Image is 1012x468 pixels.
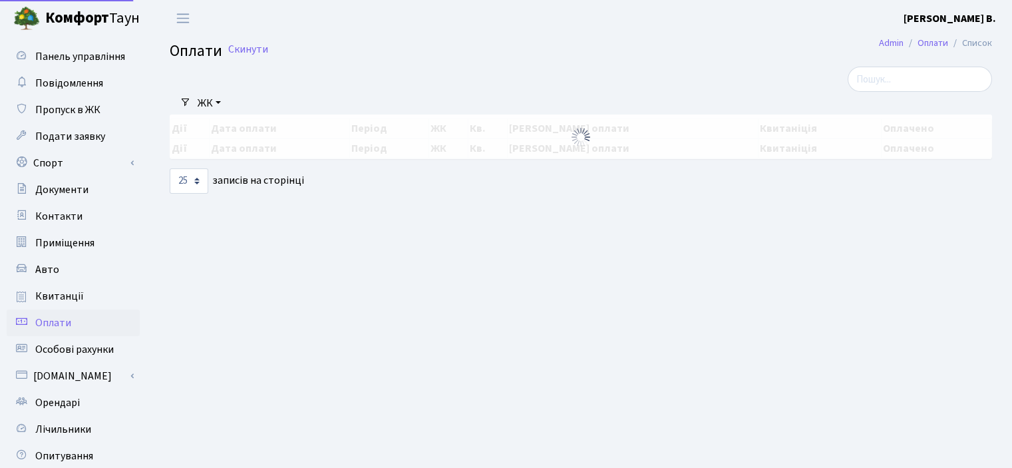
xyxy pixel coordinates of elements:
img: Обробка... [570,126,591,148]
a: Admin [879,36,904,50]
span: Таун [45,7,140,30]
a: Повідомлення [7,70,140,97]
span: Особові рахунки [35,342,114,357]
span: Орендарі [35,395,80,410]
a: Панель управління [7,43,140,70]
a: Документи [7,176,140,203]
select: записів на сторінці [170,168,208,194]
nav: breadcrumb [859,29,1012,57]
a: Оплати [918,36,948,50]
a: Квитанції [7,283,140,310]
a: [PERSON_NAME] В. [904,11,996,27]
label: записів на сторінці [170,168,304,194]
a: Лічильники [7,416,140,443]
a: Спорт [7,150,140,176]
a: Подати заявку [7,123,140,150]
li: Список [948,36,992,51]
span: Авто [35,262,59,277]
input: Пошук... [848,67,992,92]
a: Приміщення [7,230,140,256]
span: Оплати [35,316,71,330]
img: logo.png [13,5,40,32]
a: Пропуск в ЖК [7,97,140,123]
span: Документи [35,182,88,197]
span: Контакти [35,209,83,224]
span: Лічильники [35,422,91,437]
button: Переключити навігацію [166,7,200,29]
a: Авто [7,256,140,283]
span: Оплати [170,39,222,63]
span: Подати заявку [35,129,105,144]
a: Орендарі [7,389,140,416]
span: Панель управління [35,49,125,64]
b: [PERSON_NAME] В. [904,11,996,26]
b: Комфорт [45,7,109,29]
a: [DOMAIN_NAME] [7,363,140,389]
span: Квитанції [35,289,84,304]
a: ЖК [192,92,226,115]
span: Приміщення [35,236,94,250]
a: Особові рахунки [7,336,140,363]
a: Оплати [7,310,140,336]
span: Опитування [35,449,93,463]
span: Повідомлення [35,76,103,91]
span: Пропуск в ЖК [35,103,100,117]
a: Контакти [7,203,140,230]
a: Скинути [228,43,268,56]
